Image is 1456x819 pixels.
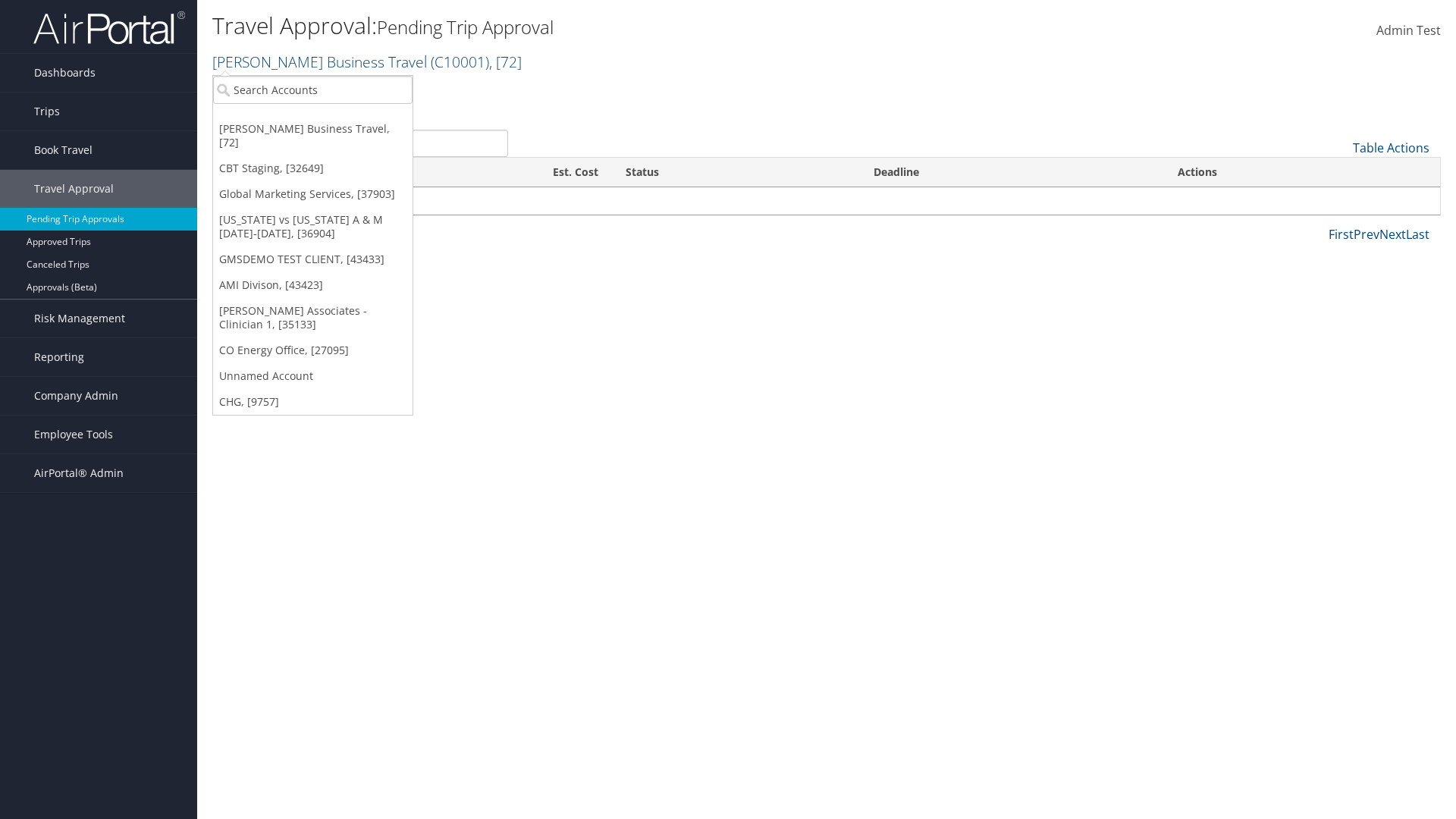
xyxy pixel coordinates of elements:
[212,52,522,72] a: [PERSON_NAME] Business Travel
[1164,158,1440,187] th: Actions
[377,14,554,39] small: Pending Trip Approval
[34,170,114,208] span: Travel Approval
[34,377,118,415] span: Company Admin
[1406,226,1429,243] a: Last
[34,338,84,376] span: Reporting
[1329,226,1354,243] a: First
[34,416,113,453] span: Employee Tools
[34,131,93,169] span: Book Travel
[213,116,413,155] a: [PERSON_NAME] Business Travel, [72]
[1379,226,1406,243] a: Next
[431,52,489,72] span: ( C10001 )
[213,389,413,415] a: CHG, [9757]
[212,10,1031,42] h1: Travel Approval:
[1376,8,1441,55] a: Admin Test
[1376,22,1441,39] span: Admin Test
[213,298,413,337] a: [PERSON_NAME] Associates - Clinician 1, [35133]
[1353,140,1429,156] a: Table Actions
[213,246,413,272] a: GMSDEMO TEST CLIENT, [43433]
[213,181,413,207] a: Global Marketing Services, [37903]
[34,300,125,337] span: Risk Management
[612,158,860,187] th: Status: activate to sort column ascending
[34,93,60,130] span: Trips
[34,454,124,492] span: AirPortal® Admin
[213,155,413,181] a: CBT Staging, [32649]
[212,80,1031,99] p: Filter:
[213,76,413,104] input: Search Accounts
[34,54,96,92] span: Dashboards
[213,337,413,363] a: CO Energy Office, [27095]
[33,10,185,45] img: airportal-logo.png
[309,158,612,187] th: Est. Cost: activate to sort column ascending
[213,272,413,298] a: AMI Divison, [43423]
[489,52,522,72] span: , [ 72 ]
[860,158,1163,187] th: Deadline: activate to sort column descending
[213,207,413,246] a: [US_STATE] vs [US_STATE] A & M [DATE]-[DATE], [36904]
[213,363,413,389] a: Unnamed Account
[1354,226,1379,243] a: Prev
[213,187,1440,215] td: No travel approvals pending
